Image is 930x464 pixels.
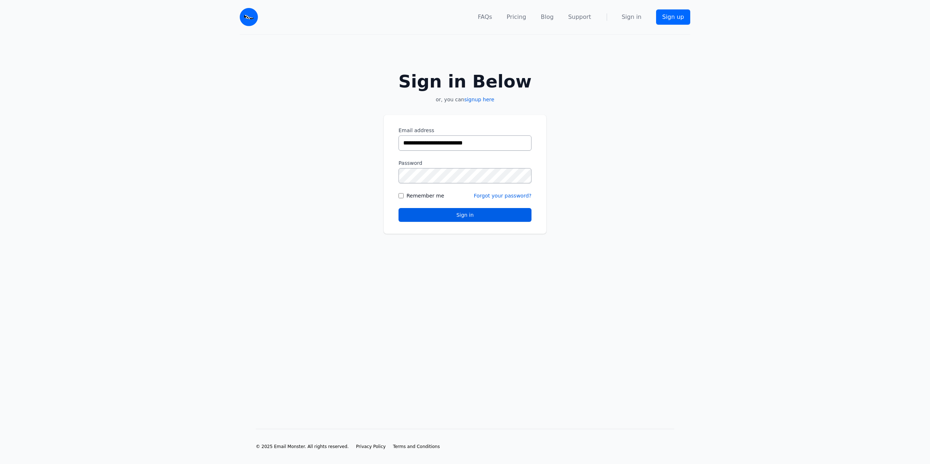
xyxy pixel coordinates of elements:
[407,192,444,199] label: Remember me
[622,13,642,21] a: Sign in
[656,9,690,25] a: Sign up
[568,13,591,21] a: Support
[384,96,546,103] p: or, you can
[478,13,492,21] a: FAQs
[464,97,494,102] a: signup here
[256,444,349,449] li: © 2025 Email Monster. All rights reserved.
[399,208,531,222] button: Sign in
[356,444,386,449] a: Privacy Policy
[393,444,440,449] span: Terms and Conditions
[541,13,554,21] a: Blog
[474,193,531,199] a: Forgot your password?
[507,13,526,21] a: Pricing
[399,159,531,167] label: Password
[393,444,440,449] a: Terms and Conditions
[399,127,531,134] label: Email address
[356,444,386,449] span: Privacy Policy
[384,73,546,90] h2: Sign in Below
[240,8,258,26] img: Email Monster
